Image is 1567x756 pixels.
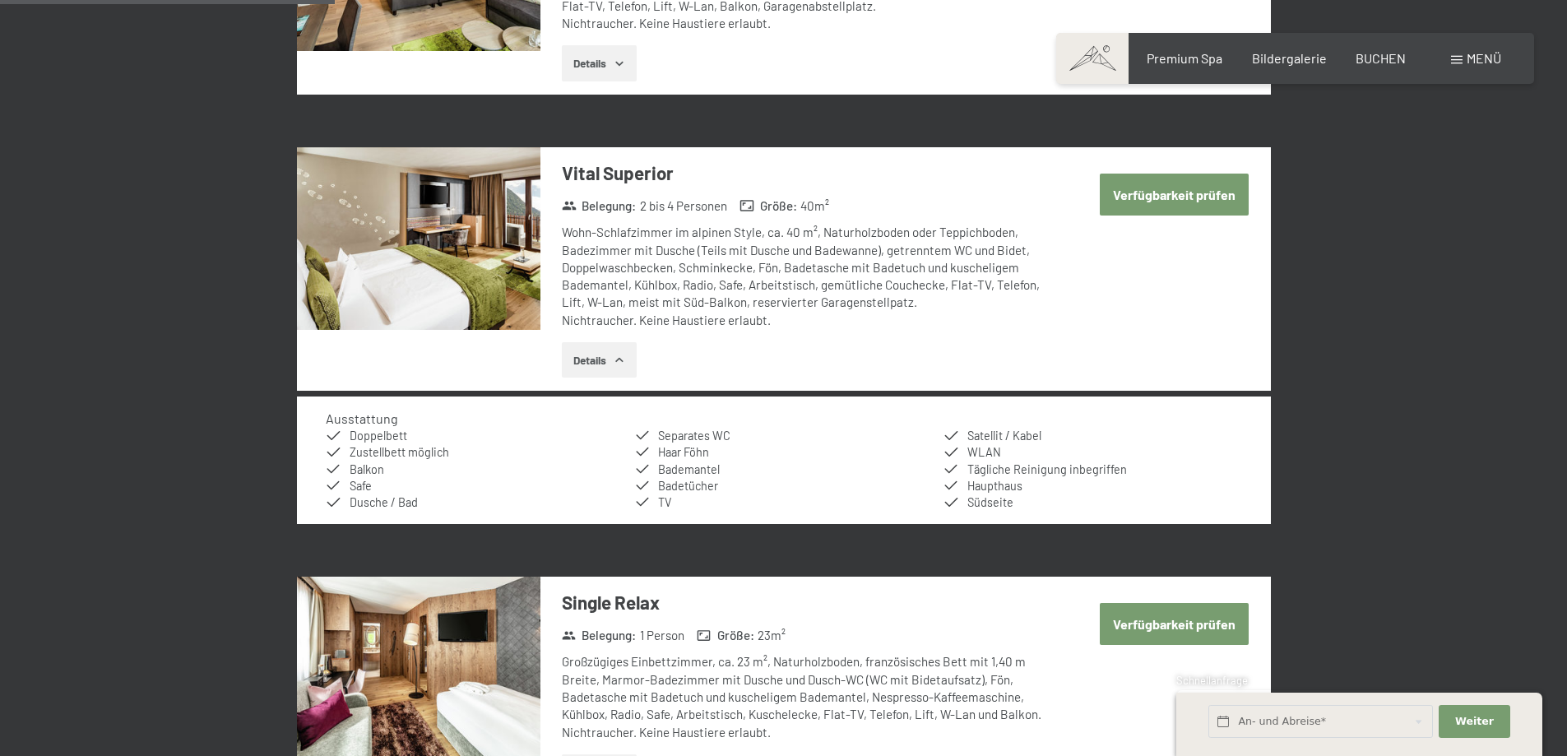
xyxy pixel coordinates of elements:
[967,462,1127,476] span: Tägliche Reinigung inbegriffen
[1100,174,1249,216] button: Verfügbarkeit prüfen
[562,197,637,215] strong: Belegung :
[350,495,418,509] span: Dusche / Bad
[297,147,540,330] img: mss_renderimg.php
[967,479,1022,493] span: Haupthaus
[350,479,372,493] span: Safe
[658,479,718,493] span: Badetücher
[1100,603,1249,645] button: Verfügbarkeit prüfen
[967,495,1013,509] span: Südseite
[658,462,720,476] span: Bademantel
[1252,50,1327,66] a: Bildergalerie
[1467,50,1501,66] span: Menü
[1356,50,1406,66] a: BUCHEN
[562,342,637,378] button: Details
[800,197,829,215] span: 40 m²
[562,160,1051,186] h3: Vital Superior
[562,45,637,81] button: Details
[562,224,1051,329] div: Wohn-Schlafzimmer im alpinen Style, ca. 40 m², Naturholzboden oder Teppichboden, Badezimmer mit D...
[967,445,1001,459] span: WLAN
[658,445,709,459] span: Haar Föhn
[640,627,684,644] span: 1 Person
[1176,674,1248,687] span: Schnellanfrage
[350,445,449,459] span: Zustellbett möglich
[562,627,637,644] strong: Belegung :
[562,590,1051,615] h3: Single Relax
[739,197,797,215] strong: Größe :
[1455,714,1494,729] span: Weiter
[967,429,1041,443] span: Satellit / Kabel
[326,410,398,426] h4: Ausstattung
[758,627,786,644] span: 23 m²
[350,462,384,476] span: Balkon
[697,627,754,644] strong: Größe :
[1439,705,1509,739] button: Weiter
[350,429,407,443] span: Doppelbett
[562,653,1051,740] div: Großzügiges Einbettzimmer, ca. 23 m², Naturholzboden, französisches Bett mit 1,40 m Breite, Marmo...
[658,495,671,509] span: TV
[1147,50,1222,66] a: Premium Spa
[658,429,730,443] span: Separates WC
[640,197,727,215] span: 2 bis 4 Personen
